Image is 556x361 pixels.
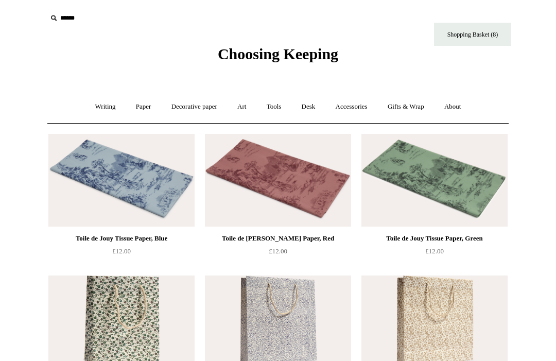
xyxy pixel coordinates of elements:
[162,93,227,121] a: Decorative paper
[361,232,508,274] a: Toile de Jouy Tissue Paper, Green £12.00
[326,93,377,121] a: Accessories
[205,232,351,274] a: Toile de [PERSON_NAME] Paper, Red £12.00
[48,232,195,274] a: Toile de Jouy Tissue Paper, Blue £12.00
[257,93,291,121] a: Tools
[218,45,338,62] span: Choosing Keeping
[269,247,287,255] span: £12.00
[361,134,508,227] img: Toile de Jouy Tissue Paper, Green
[205,134,351,227] a: Toile de Jouy Tissue Paper, Red Toile de Jouy Tissue Paper, Red
[378,93,433,121] a: Gifts & Wrap
[434,23,511,46] a: Shopping Basket (8)
[112,247,131,255] span: £12.00
[361,134,508,227] a: Toile de Jouy Tissue Paper, Green Toile de Jouy Tissue Paper, Green
[48,134,195,227] a: Toile de Jouy Tissue Paper, Blue Toile de Jouy Tissue Paper, Blue
[48,134,195,227] img: Toile de Jouy Tissue Paper, Blue
[218,54,338,61] a: Choosing Keeping
[51,232,192,245] div: Toile de Jouy Tissue Paper, Blue
[435,93,471,121] a: About
[207,232,349,245] div: Toile de [PERSON_NAME] Paper, Red
[127,93,161,121] a: Paper
[292,93,325,121] a: Desk
[205,134,351,227] img: Toile de Jouy Tissue Paper, Red
[228,93,255,121] a: Art
[364,232,505,245] div: Toile de Jouy Tissue Paper, Green
[86,93,125,121] a: Writing
[425,247,444,255] span: £12.00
